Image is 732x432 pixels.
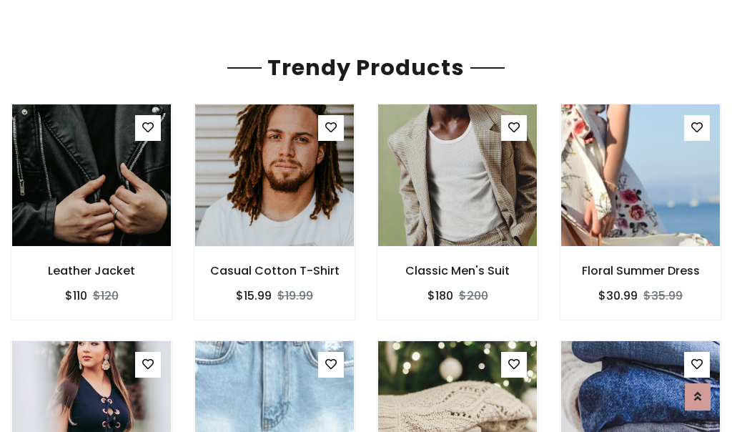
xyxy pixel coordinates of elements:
[262,52,470,83] span: Trendy Products
[598,289,638,303] h6: $30.99
[93,288,119,304] del: $120
[65,289,87,303] h6: $110
[643,288,683,304] del: $35.99
[11,264,172,278] h6: Leather Jacket
[194,264,355,278] h6: Casual Cotton T-Shirt
[277,288,313,304] del: $19.99
[560,264,721,278] h6: Floral Summer Dress
[427,289,453,303] h6: $180
[459,288,488,304] del: $200
[377,264,538,278] h6: Classic Men's Suit
[236,289,272,303] h6: $15.99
